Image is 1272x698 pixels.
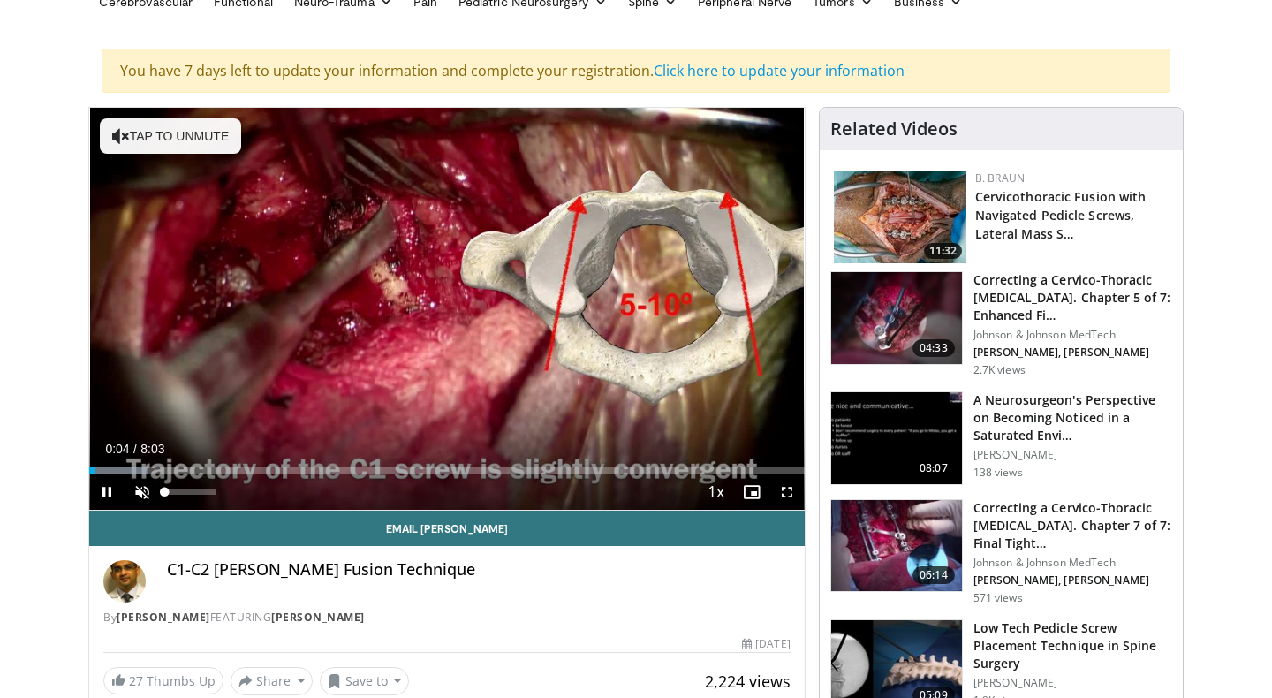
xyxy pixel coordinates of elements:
[89,511,805,546] a: Email [PERSON_NAME]
[231,667,313,695] button: Share
[975,188,1147,242] a: Cervicothoracic Fusion with Navigated Pedicle Screws, Lateral Mass S…
[912,566,955,584] span: 06:14
[973,619,1172,672] h3: Low Tech Pedicle Screw Placement Technique in Spine Surgery
[742,636,790,652] div: [DATE]
[105,442,129,456] span: 0:04
[100,118,241,154] button: Tap to unmute
[973,499,1172,552] h3: Correcting a Cervico-Thoracic [MEDICAL_DATA]. Chapter 7 of 7: Final Tight…
[734,474,769,510] button: Enable picture-in-picture mode
[973,676,1172,690] p: [PERSON_NAME]
[89,467,805,474] div: Progress Bar
[973,573,1172,588] p: [PERSON_NAME], [PERSON_NAME]
[973,345,1172,360] p: [PERSON_NAME], [PERSON_NAME]
[973,271,1172,324] h3: Correcting a Cervico-Thoracic [MEDICAL_DATA]. Chapter 5 of 7: Enhanced Fi…
[654,61,905,80] a: Click here to update your information
[705,671,791,692] span: 2,224 views
[129,672,143,689] span: 27
[167,560,791,580] h4: C1-C2 [PERSON_NAME] Fusion Technique
[320,667,410,695] button: Save to
[271,610,365,625] a: [PERSON_NAME]
[125,474,160,510] button: Unmute
[103,610,791,626] div: By FEATURING
[164,489,215,495] div: Volume Level
[117,610,210,625] a: [PERSON_NAME]
[102,49,1170,93] div: You have 7 days left to update your information and complete your registration.
[830,271,1172,377] a: 04:33 Correcting a Cervico-Thoracic [MEDICAL_DATA]. Chapter 5 of 7: Enhanced Fi… Johnson & Johnso...
[973,591,1023,605] p: 571 views
[973,556,1172,570] p: Johnson & Johnson MedTech
[975,171,1025,186] a: B. Braun
[830,391,1172,485] a: 08:07 A Neurosurgeon's Perspective on Becoming Noticed in a Saturated Envi… [PERSON_NAME] 138 views
[103,560,146,603] img: Avatar
[834,171,966,263] a: 11:32
[699,474,734,510] button: Playback Rate
[89,474,125,510] button: Pause
[973,328,1172,342] p: Johnson & Johnson MedTech
[831,272,962,364] img: db8497d5-9303-43f1-98e7-b1810a988603.150x105_q85_crop-smart_upscale.jpg
[973,448,1172,462] p: [PERSON_NAME]
[133,442,137,456] span: /
[831,392,962,484] img: 7b5702bf-8faf-43ce-ad71-be78ee008967.150x105_q85_crop-smart_upscale.jpg
[830,118,958,140] h4: Related Videos
[924,243,962,259] span: 11:32
[973,466,1023,480] p: 138 views
[834,171,966,263] img: 48a1d132-3602-4e24-8cc1-5313d187402b.jpg.150x105_q85_crop-smart_upscale.jpg
[140,442,164,456] span: 8:03
[103,667,223,694] a: 27 Thumbs Up
[912,339,955,357] span: 04:33
[912,459,955,477] span: 08:07
[831,500,962,592] img: e9a8ab48-49b3-40ca-a01a-8c9f1c28502e.150x105_q85_crop-smart_upscale.jpg
[769,474,805,510] button: Fullscreen
[973,391,1172,444] h3: A Neurosurgeon's Perspective on Becoming Noticed in a Saturated Envi…
[973,363,1026,377] p: 2.7K views
[89,108,805,511] video-js: Video Player
[830,499,1172,605] a: 06:14 Correcting a Cervico-Thoracic [MEDICAL_DATA]. Chapter 7 of 7: Final Tight… Johnson & Johnso...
